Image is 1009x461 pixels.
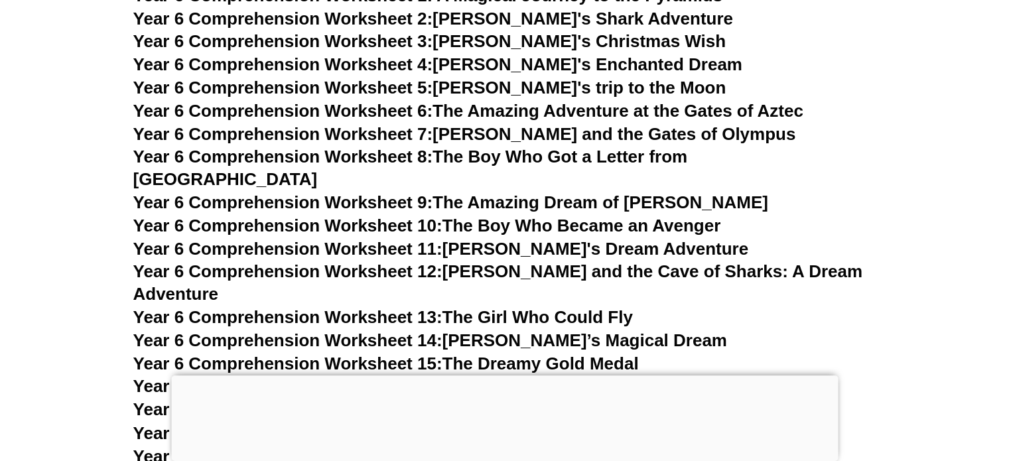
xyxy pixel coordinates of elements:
a: Year 6 Worksheet 1:Colons and Semicolons [133,376,492,396]
a: Year 6 Comprehension Worksheet 2:[PERSON_NAME]'s Shark Adventure [133,9,733,29]
span: Year 6 Comprehension Worksheet 2: [133,9,433,29]
a: Year 6 Comprehension Worksheet 11:[PERSON_NAME]'s Dream Adventure [133,239,748,259]
span: Year 6 Comprehension Worksheet 6: [133,101,433,121]
span: Year 6 Comprehension Worksheet 7: [133,124,433,144]
span: Year 6 Comprehension Worksheet 13: [133,307,442,327]
span: Year 6 Comprehension Worksheet 3: [133,31,433,51]
a: Year 6 Comprehension Worksheet 13:The Girl Who Could Fly [133,307,633,327]
a: Year 6 Comprehension Worksheet 4:[PERSON_NAME]'s Enchanted Dream [133,54,742,74]
span: Year 6 Comprehension Worksheet 5: [133,78,433,98]
a: Year 6 Comprehension Worksheet 12:[PERSON_NAME] and the Cave of Sharks: A Dream Adventure [133,261,862,304]
a: Year 6 Comprehension Worksheet 8:The Boy Who Got a Letter from [GEOGRAPHIC_DATA] [133,147,688,189]
span: Year 6 Comprehension Worksheet 15: [133,354,442,373]
a: Year 6 Comprehension Worksheet 15:The Dreamy Gold Medal [133,354,639,373]
a: Year 6 Comprehension Worksheet 9:The Amazing Dream of [PERSON_NAME] [133,192,768,212]
a: Year 6 Worksheet 3:Direct and Indirect Speech [133,423,514,442]
span: Year 6 Comprehension Worksheet 12: [133,261,442,281]
a: Year 6 Comprehension Worksheet 7:[PERSON_NAME] and the Gates of Olympus [133,124,796,144]
span: Year 6 Comprehension Worksheet 11: [133,239,442,259]
span: Year 6 Comprehension Worksheet 4: [133,54,433,74]
iframe: Chat Widget [788,312,1009,461]
span: Year 6 Comprehension Worksheet 10: [133,216,442,235]
span: Year 6 Comprehension Worksheet 9: [133,192,433,212]
a: Year 6 Worksheet 2:Active vs. Passive Voice [133,399,496,419]
iframe: Advertisement [171,375,838,458]
a: Year 6 Comprehension Worksheet 3:[PERSON_NAME]'s Christmas Wish [133,31,726,51]
a: Year 6 Comprehension Worksheet 5:[PERSON_NAME]'s trip to the Moon [133,78,726,98]
span: Year 6 Comprehension Worksheet 14: [133,330,442,350]
a: Year 6 Comprehension Worksheet 6:The Amazing Adventure at the Gates of Aztec [133,101,803,121]
a: Year 6 Comprehension Worksheet 10:The Boy Who Became an Avenger [133,216,721,235]
span: Year 6 Comprehension Worksheet 8: [133,147,433,166]
span: Year 6 Worksheet 2: [133,399,297,419]
span: Year 6 Worksheet 1: [133,376,297,396]
a: Year 6 Comprehension Worksheet 14:[PERSON_NAME]’s Magical Dream [133,330,727,350]
span: Year 6 Worksheet 3: [133,423,297,442]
